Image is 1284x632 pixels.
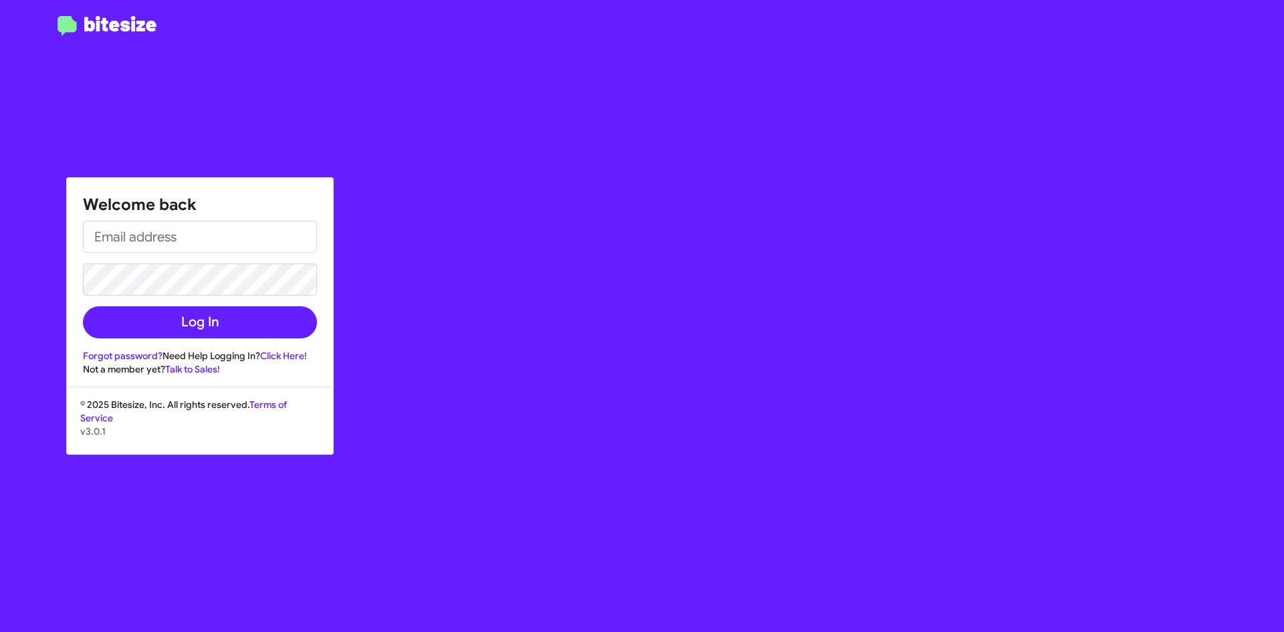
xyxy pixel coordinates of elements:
h1: Welcome back [83,194,317,215]
a: Forgot password? [83,350,163,362]
div: © 2025 Bitesize, Inc. All rights reserved. [67,398,333,454]
button: Log In [83,306,317,338]
input: Email address [83,221,317,253]
div: Need Help Logging In? [83,349,317,362]
div: Not a member yet? [83,362,317,376]
a: Click Here! [260,350,307,362]
a: Talk to Sales! [165,363,220,375]
p: v3.0.1 [80,425,320,438]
